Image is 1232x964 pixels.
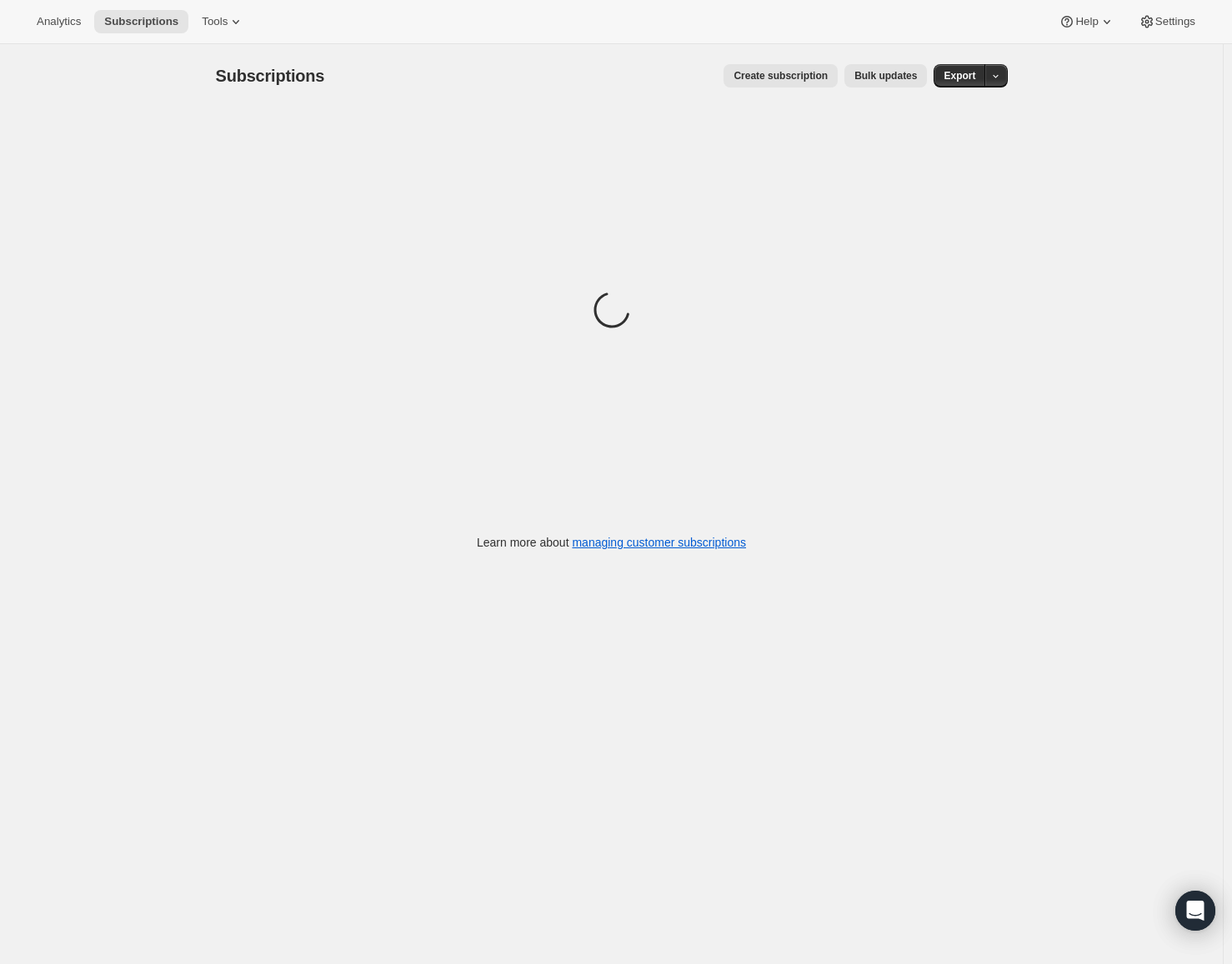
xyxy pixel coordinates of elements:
[27,10,91,33] button: Analytics
[216,67,325,85] span: Subscriptions
[1175,891,1215,931] div: Open Intercom Messenger
[572,536,746,549] a: managing customer subscriptions
[734,69,828,82] span: Create subscription
[1049,10,1124,33] button: Help
[104,15,178,28] span: Subscriptions
[202,15,228,28] span: Tools
[1129,10,1205,33] button: Settings
[944,69,975,82] span: Export
[477,534,746,551] p: Learn more about
[724,64,838,87] button: Create subscription
[37,15,81,28] span: Analytics
[844,64,927,87] button: Bulk updates
[854,69,917,82] span: Bulk updates
[192,10,254,33] button: Tools
[94,10,188,33] button: Subscriptions
[1155,15,1195,28] span: Settings
[934,64,985,87] button: Export
[1075,15,1098,28] span: Help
